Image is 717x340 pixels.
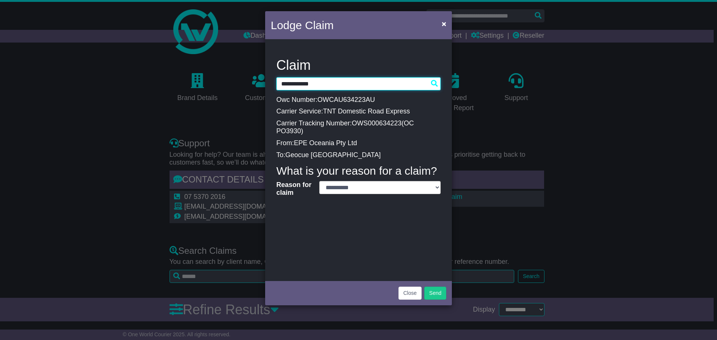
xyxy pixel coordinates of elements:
span: OWS000634223 [352,119,401,127]
button: Close [438,16,450,31]
span: EPE Oceania Pty Ltd [294,139,357,147]
h4: What is your reason for a claim? [276,165,441,177]
h4: Lodge Claim [271,17,333,34]
span: Geocue [GEOGRAPHIC_DATA] [285,151,381,159]
p: Carrier Service: [276,107,441,116]
p: Carrier Tracking Number: ( ) [276,119,441,135]
span: OWCAU634223AU [317,96,375,103]
button: Send [424,287,446,300]
button: Close [398,287,422,300]
span: TNT Domestic Road Express [323,107,410,115]
span: OC PO3930 [276,119,414,135]
p: To: [276,151,441,159]
h3: Claim [276,58,441,73]
label: Reason for claim [273,181,316,197]
p: Owc Number: [276,96,441,104]
p: From: [276,139,441,147]
span: × [442,19,446,28]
